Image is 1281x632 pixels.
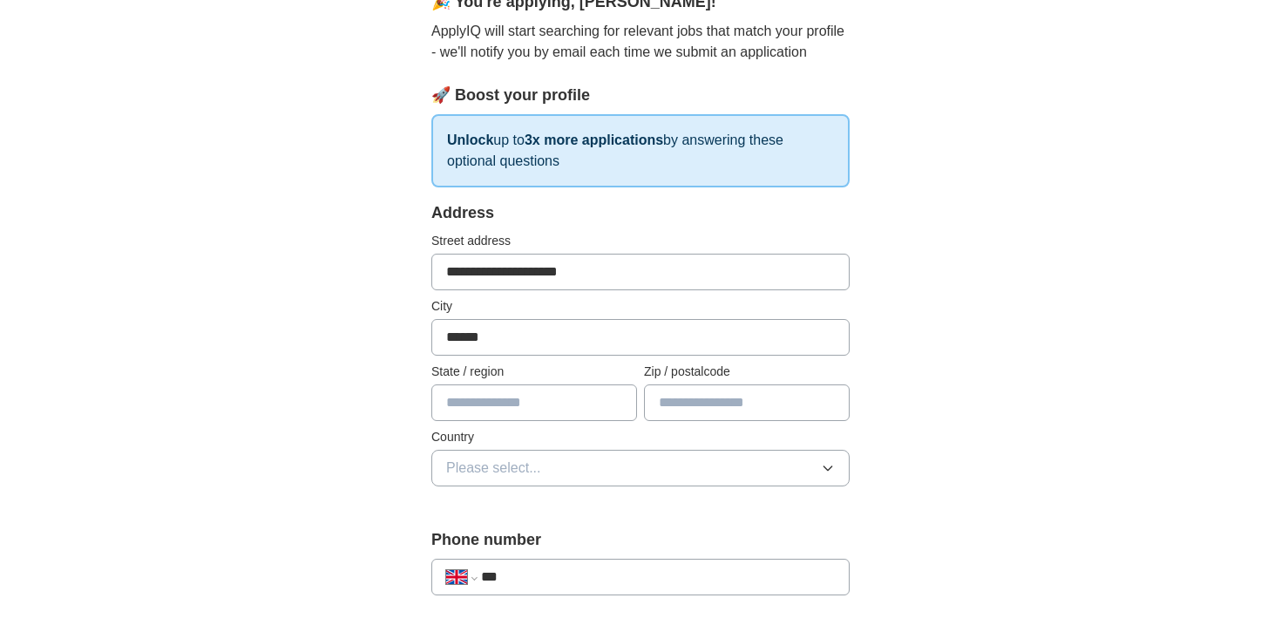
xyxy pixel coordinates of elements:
div: 🚀 Boost your profile [431,84,850,107]
label: City [431,297,850,316]
label: Country [431,428,850,446]
label: Zip / postalcode [644,363,850,381]
strong: Unlock [447,133,493,147]
p: up to by answering these optional questions [431,114,850,187]
div: Address [431,201,850,225]
label: State / region [431,363,637,381]
button: Please select... [431,450,850,486]
strong: 3x more applications [525,133,663,147]
p: ApplyIQ will start searching for relevant jobs that match your profile - we'll notify you by emai... [431,21,850,63]
span: Please select... [446,458,541,479]
label: Phone number [431,528,850,552]
label: Street address [431,232,850,250]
